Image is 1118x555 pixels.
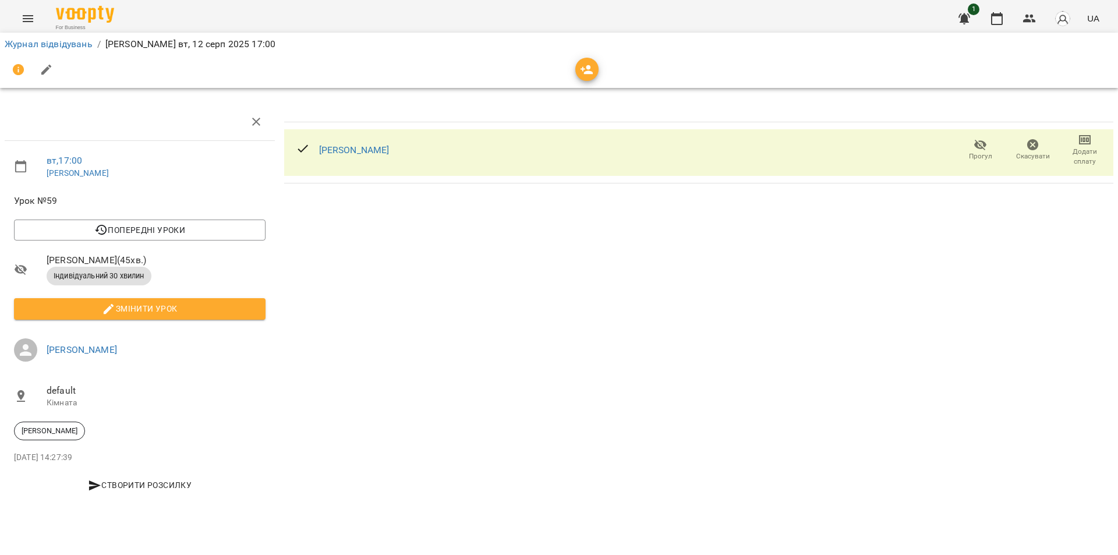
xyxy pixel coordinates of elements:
span: Змінити урок [23,302,256,316]
span: Прогул [969,151,992,161]
a: [PERSON_NAME] [319,144,390,155]
span: Додати сплату [1066,147,1104,167]
button: UA [1082,8,1104,29]
span: default [47,384,266,398]
button: Прогул [954,134,1007,167]
button: Menu [14,5,42,33]
p: [DATE] 14:27:39 [14,452,266,464]
p: Кімната [47,397,266,409]
span: Скасувати [1016,151,1050,161]
span: 1 [968,3,979,15]
span: For Business [56,24,114,31]
a: Журнал відвідувань [5,38,93,50]
li: / [97,37,101,51]
nav: breadcrumb [5,37,1113,51]
a: вт , 17:00 [47,155,82,166]
button: Змінити урок [14,298,266,319]
img: avatar_s.png [1055,10,1071,27]
span: Створити розсилку [19,478,261,492]
span: [PERSON_NAME] [15,426,84,436]
span: Урок №59 [14,194,266,208]
button: Попередні уроки [14,220,266,241]
img: Voopty Logo [56,6,114,23]
p: [PERSON_NAME] вт, 12 серп 2025 17:00 [105,37,275,51]
span: UA [1087,12,1099,24]
span: Індивідуальний 30 хвилин [47,271,151,281]
button: Скасувати [1007,134,1059,167]
div: [PERSON_NAME] [14,422,85,440]
span: Попередні уроки [23,223,256,237]
span: [PERSON_NAME] ( 45 хв. ) [47,253,266,267]
a: [PERSON_NAME] [47,168,109,178]
a: [PERSON_NAME] [47,344,117,355]
button: Створити розсилку [14,475,266,496]
button: Додати сплату [1059,134,1111,167]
